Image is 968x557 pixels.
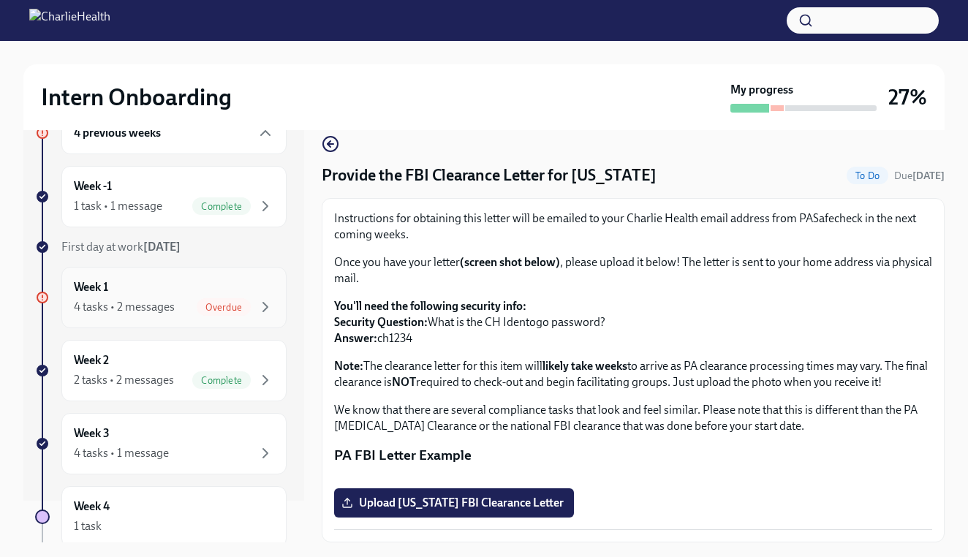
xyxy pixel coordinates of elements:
strong: Answer: [334,331,377,345]
h2: Intern Onboarding [41,83,232,112]
h6: Week 3 [74,425,110,442]
span: To Do [847,170,888,181]
p: The clearance letter for this item will to arrive as PA clearance processing times may vary. The ... [334,358,932,390]
p: What is the CH Identogo password? ch1234 [334,298,932,346]
span: October 21st, 2025 09:00 [894,169,945,183]
div: 4 tasks • 2 messages [74,299,175,315]
a: Week 14 tasks • 2 messagesOverdue [35,267,287,328]
h4: Provide the FBI Clearance Letter for [US_STATE] [322,164,657,186]
span: First day at work [61,240,181,254]
label: Upload [US_STATE] FBI Clearance Letter [334,488,574,518]
span: Due [894,170,945,182]
div: 4 previous weeks [61,112,287,154]
strong: (screen shot below) [460,255,560,269]
strong: likely take weeks [542,359,627,373]
h6: Week 4 [74,499,110,515]
h6: Week 2 [74,352,109,368]
h3: 27% [888,84,927,110]
span: Complete [192,201,251,212]
p: We know that there are several compliance tasks that look and feel similar. Please note that this... [334,402,932,434]
a: Week -11 task • 1 messageComplete [35,166,287,227]
strong: My progress [730,82,793,98]
strong: You'll need the following security info: [334,299,526,313]
strong: NOT [392,375,416,389]
span: Complete [192,375,251,386]
span: Overdue [197,302,251,313]
h6: Week 1 [74,279,108,295]
strong: Note: [334,359,363,373]
img: CharlieHealth [29,9,110,32]
div: 1 task • 1 message [74,198,162,214]
p: Instructions for obtaining this letter will be emailed to your Charlie Health email address from ... [334,211,932,243]
span: Upload [US_STATE] FBI Clearance Letter [344,496,564,510]
div: 1 task [74,518,102,534]
strong: [DATE] [143,240,181,254]
p: PA FBI Letter Example [334,446,932,465]
div: 2 tasks • 2 messages [74,372,174,388]
strong: Security Question: [334,315,428,329]
a: First day at work[DATE] [35,239,287,255]
p: Once you have your letter , please upload it below! The letter is sent to your home address via p... [334,254,932,287]
div: 4 tasks • 1 message [74,445,169,461]
a: Week 41 task [35,486,287,547]
a: Week 34 tasks • 1 message [35,413,287,474]
h6: 4 previous weeks [74,125,161,141]
strong: [DATE] [912,170,945,182]
a: Week 22 tasks • 2 messagesComplete [35,340,287,401]
h6: Week -1 [74,178,112,194]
